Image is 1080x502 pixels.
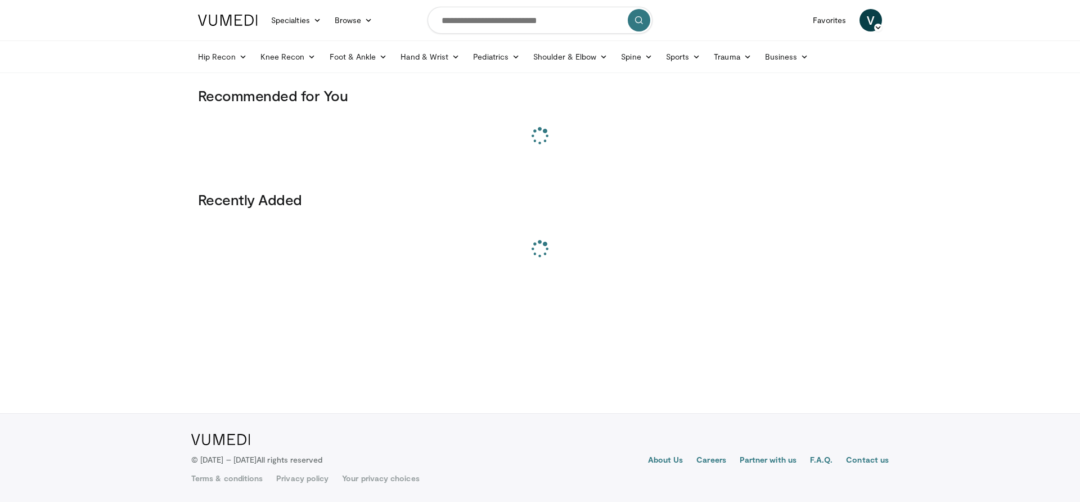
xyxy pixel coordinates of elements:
img: VuMedi Logo [191,434,250,445]
a: Pediatrics [466,46,526,68]
a: Specialties [264,9,328,31]
a: Partner with us [740,454,796,468]
a: Hip Recon [191,46,254,68]
p: © [DATE] – [DATE] [191,454,323,465]
a: Sports [659,46,708,68]
h3: Recently Added [198,191,882,209]
span: All rights reserved [256,455,322,464]
a: F.A.Q. [810,454,832,468]
a: Trauma [707,46,758,68]
a: Spine [614,46,659,68]
a: Browse [328,9,380,31]
a: V [859,9,882,31]
h3: Recommended for You [198,87,882,105]
a: Business [758,46,816,68]
img: VuMedi Logo [198,15,258,26]
a: Contact us [846,454,889,468]
a: Careers [696,454,726,468]
a: Your privacy choices [342,473,419,484]
a: About Us [648,454,683,468]
a: Favorites [806,9,853,31]
a: Shoulder & Elbow [526,46,614,68]
a: Foot & Ankle [323,46,394,68]
a: Hand & Wrist [394,46,466,68]
a: Terms & conditions [191,473,263,484]
input: Search topics, interventions [427,7,652,34]
a: Privacy policy [276,473,328,484]
a: Knee Recon [254,46,323,68]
